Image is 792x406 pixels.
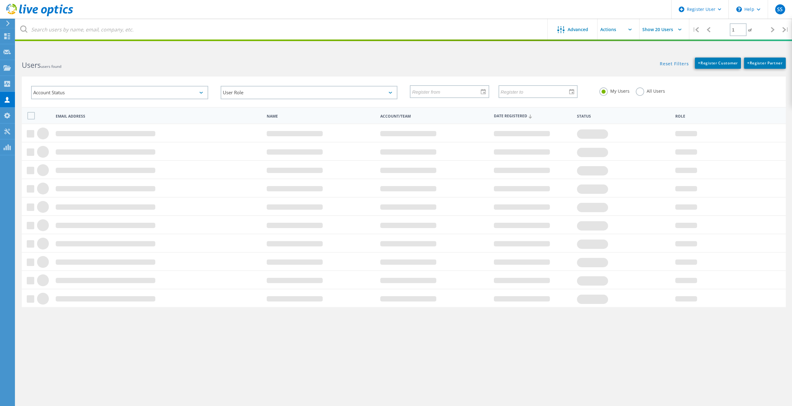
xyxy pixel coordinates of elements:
[56,114,261,118] span: Email Address
[494,114,572,118] span: Date Registered
[748,27,752,33] span: of
[736,7,742,12] svg: \n
[41,64,61,69] span: users found
[22,60,41,70] b: Users
[599,87,630,93] label: My Users
[747,60,750,66] b: +
[744,58,786,69] a: +Register Partner
[499,86,573,97] input: Register to
[31,86,208,99] div: Account Status
[698,60,738,66] span: Register Customer
[568,27,588,32] span: Advanced
[660,62,689,67] a: Reset Filters
[267,114,375,118] span: Name
[777,7,783,12] span: SS
[689,19,702,41] div: |
[221,86,398,99] div: User Role
[6,13,73,17] a: Live Optics Dashboard
[779,19,792,41] div: |
[695,58,741,69] a: +Register Customer
[698,60,701,66] b: +
[747,60,783,66] span: Register Partner
[410,86,484,97] input: Register from
[16,19,548,40] input: Search users by name, email, company, etc.
[380,114,489,118] span: Account/Team
[636,87,665,93] label: All Users
[577,114,670,118] span: Status
[675,114,776,118] span: Role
